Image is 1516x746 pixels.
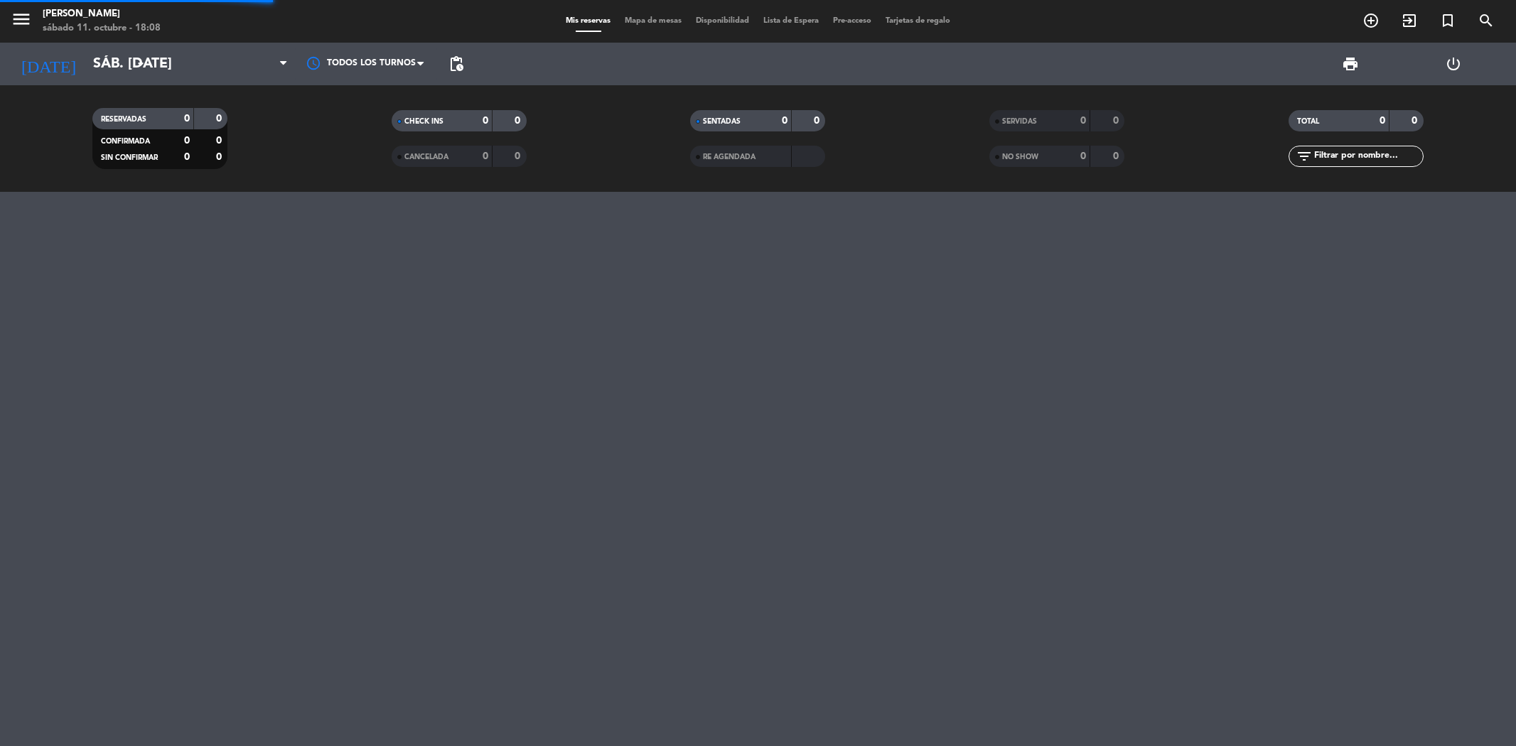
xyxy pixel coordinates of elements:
[826,17,878,25] span: Pre-acceso
[618,17,689,25] span: Mapa de mesas
[43,7,161,21] div: [PERSON_NAME]
[43,21,161,36] div: sábado 11. octubre - 18:08
[448,55,465,72] span: pending_actions
[782,116,787,126] strong: 0
[703,118,741,125] span: SENTADAS
[11,48,86,80] i: [DATE]
[1401,12,1418,29] i: exit_to_app
[1478,12,1495,29] i: search
[404,118,443,125] span: CHECK INS
[1412,116,1420,126] strong: 0
[216,152,225,162] strong: 0
[11,9,32,35] button: menu
[1362,12,1380,29] i: add_circle_outline
[483,116,488,126] strong: 0
[515,151,523,161] strong: 0
[1439,12,1456,29] i: turned_in_not
[1080,151,1086,161] strong: 0
[101,138,150,145] span: CONFIRMADA
[216,114,225,124] strong: 0
[483,151,488,161] strong: 0
[404,153,448,161] span: CANCELADA
[1113,151,1122,161] strong: 0
[1342,55,1359,72] span: print
[184,114,190,124] strong: 0
[814,116,822,126] strong: 0
[1080,116,1086,126] strong: 0
[559,17,618,25] span: Mis reservas
[184,136,190,146] strong: 0
[515,116,523,126] strong: 0
[1445,55,1462,72] i: power_settings_new
[703,153,756,161] span: RE AGENDADA
[1297,118,1319,125] span: TOTAL
[1380,116,1385,126] strong: 0
[101,116,146,123] span: RESERVADAS
[101,154,158,161] span: SIN CONFIRMAR
[132,55,149,72] i: arrow_drop_down
[1113,116,1122,126] strong: 0
[216,136,225,146] strong: 0
[1002,118,1037,125] span: SERVIDAS
[689,17,756,25] span: Disponibilidad
[11,9,32,30] i: menu
[1313,148,1423,164] input: Filtrar por nombre...
[756,17,826,25] span: Lista de Espera
[1402,43,1505,85] div: LOG OUT
[1296,148,1313,165] i: filter_list
[184,152,190,162] strong: 0
[1002,153,1038,161] span: NO SHOW
[878,17,957,25] span: Tarjetas de regalo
